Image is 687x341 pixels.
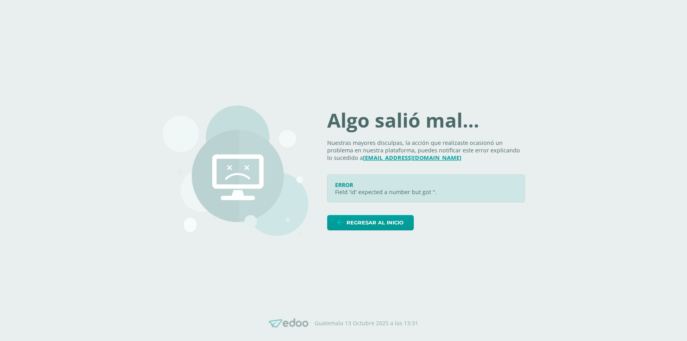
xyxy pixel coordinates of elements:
h1: Algo salió mal... [327,111,525,130]
p: Field 'id' expected a number but got ''. [335,189,517,196]
span: ERROR [335,181,353,189]
p: Guatemala 13 Octubre 2025 a las 13:31 [315,320,418,327]
img: 500.png [163,106,308,236]
a: Regresar al inicio [327,215,414,230]
img: Edoo [269,318,308,328]
p: Nuestras mayores disculpas, la acción que realizaste ocasionó un problema en nuestra plataforma, ... [327,139,525,161]
a: [EMAIL_ADDRESS][DOMAIN_NAME] [363,154,461,161]
span: Regresar al inicio [346,215,404,230]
